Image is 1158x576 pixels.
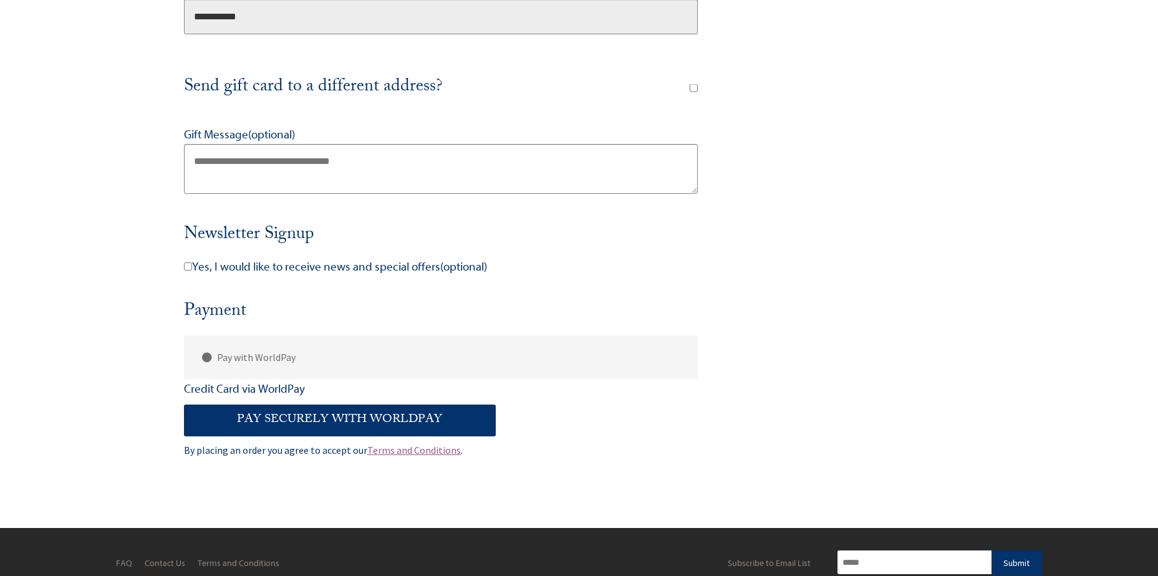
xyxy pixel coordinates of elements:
span: (optional) [248,128,295,142]
p: Credit Card via WorldPay [184,380,698,398]
h3: Payment [184,300,698,335]
span: (optional) [440,260,487,274]
a: Contact Us [145,558,185,569]
h3: Newsletter Signup [184,223,698,248]
div: By placing an order you agree to accept our . [184,443,698,459]
input: Yes, I would like to receive news and special offers(optional) [184,262,192,271]
label: Pay with WorldPay [188,335,697,380]
div: Subscribe to Email List [728,558,811,569]
button: Submit [992,550,1043,575]
a: Terms and Conditions [367,444,461,456]
label: Yes, I would like to receive news and special offers [184,257,698,283]
a: FAQ [116,558,132,569]
span: Send gift card to a different address? [184,72,442,103]
a: Terms and Conditions [198,558,279,569]
label: Gift Message [184,125,698,144]
button: Pay securely with WorldPay [184,405,496,436]
input: Send gift card to a different address? [690,84,698,92]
